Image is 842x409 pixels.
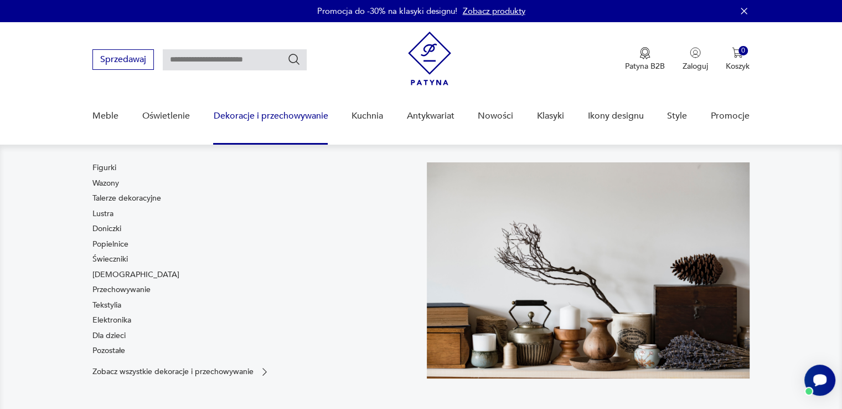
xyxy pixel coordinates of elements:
[804,365,835,396] iframe: Smartsupp widget button
[92,315,131,326] a: Elektronika
[92,95,118,137] a: Meble
[92,284,151,295] a: Przechowywanie
[478,95,513,137] a: Nowości
[463,6,525,17] a: Zobacz produkty
[142,95,190,137] a: Oświetlenie
[352,95,383,137] a: Kuchnia
[92,49,154,70] button: Sprzedawaj
[92,366,270,377] a: Zobacz wszystkie dekoracje i przechowywanie
[738,46,748,55] div: 0
[92,239,128,250] a: Popielnice
[690,47,701,58] img: Ikonka użytkownika
[408,32,451,85] img: Patyna - sklep z meblami i dekoracjami vintage
[732,47,743,58] img: Ikona koszyka
[92,223,121,234] a: Doniczki
[92,345,125,356] a: Pozostałe
[667,95,687,137] a: Style
[625,61,665,71] p: Patyna B2B
[92,330,126,341] a: Dla dzieci
[587,95,643,137] a: Ikony designu
[92,254,128,265] a: Świeczniki
[92,193,161,204] a: Talerze dekoracyjne
[625,47,665,71] button: Patyna B2B
[726,47,750,71] button: 0Koszyk
[287,53,301,66] button: Szukaj
[92,368,254,375] p: Zobacz wszystkie dekoracje i przechowywanie
[711,95,750,137] a: Promocje
[683,61,708,71] p: Zaloguj
[92,162,116,173] a: Figurki
[92,178,119,189] a: Wazony
[427,162,750,378] img: cfa44e985ea346226f89ee8969f25989.jpg
[92,269,179,280] a: [DEMOGRAPHIC_DATA]
[213,95,328,137] a: Dekoracje i przechowywanie
[537,95,564,137] a: Klasyki
[407,95,454,137] a: Antykwariat
[317,6,457,17] p: Promocja do -30% na klasyki designu!
[92,57,154,64] a: Sprzedawaj
[625,47,665,71] a: Ikona medaluPatyna B2B
[92,208,113,219] a: Lustra
[92,300,121,311] a: Tekstylia
[639,47,650,59] img: Ikona medalu
[726,61,750,71] p: Koszyk
[683,47,708,71] button: Zaloguj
